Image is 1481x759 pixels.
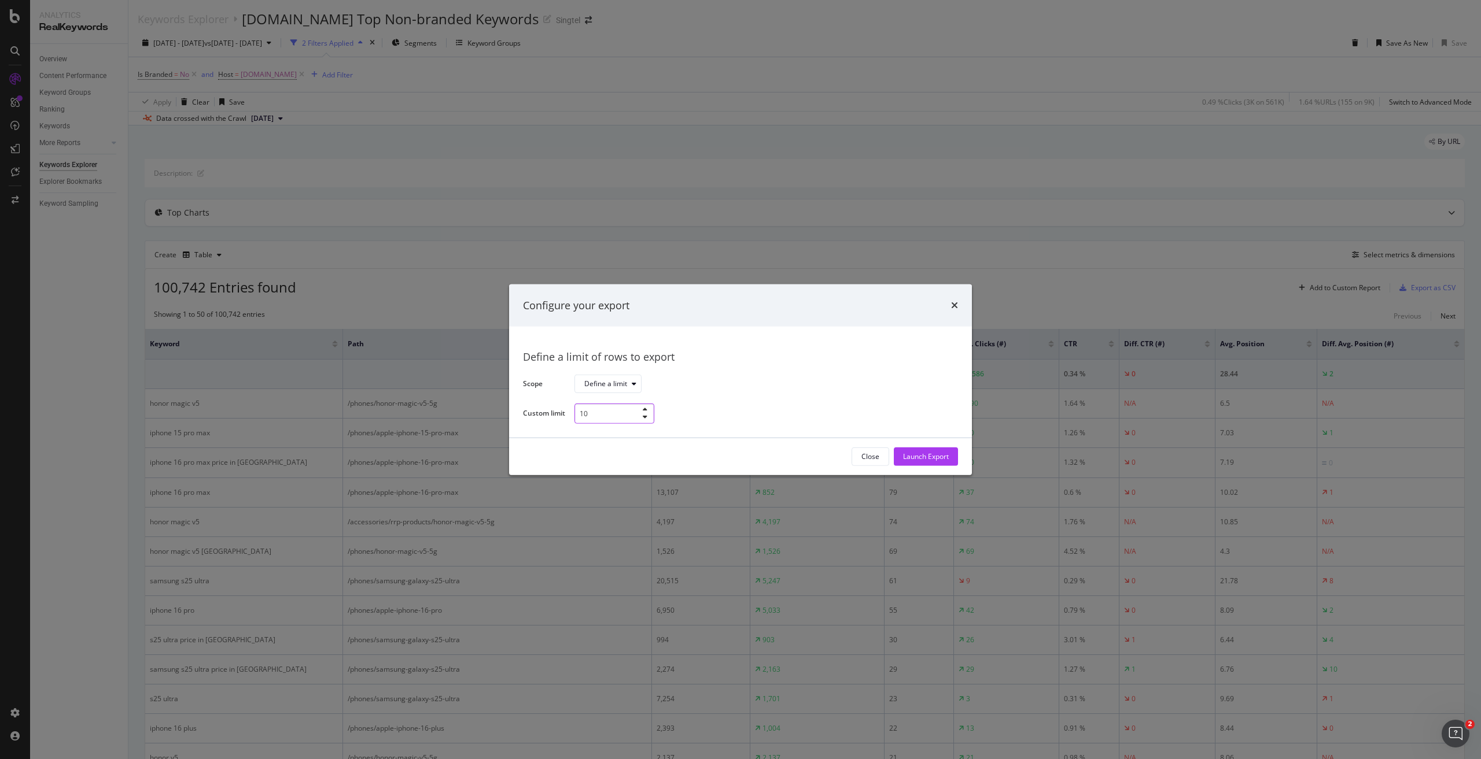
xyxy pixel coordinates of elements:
[894,447,958,466] button: Launch Export
[584,380,627,387] div: Define a limit
[574,403,654,424] input: Example: 1000
[509,284,972,475] div: modal
[523,379,565,391] label: Scope
[1442,720,1469,747] iframe: Intercom live chat
[523,408,565,421] label: Custom limit
[1465,720,1475,729] span: 2
[903,451,949,461] div: Launch Export
[861,451,879,461] div: Close
[523,350,958,365] div: Define a limit of rows to export
[852,447,889,466] button: Close
[574,375,642,393] button: Define a limit
[523,298,629,313] div: Configure your export
[951,298,958,313] div: times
